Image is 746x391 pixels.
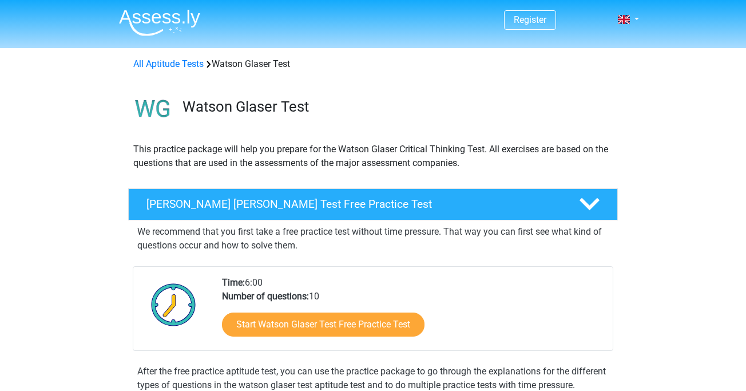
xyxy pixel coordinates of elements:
img: Assessly [119,9,200,36]
a: All Aptitude Tests [133,58,204,69]
a: Start Watson Glaser Test Free Practice Test [222,313,424,337]
p: This practice package will help you prepare for the Watson Glaser Critical Thinking Test. All exe... [133,143,613,170]
div: 6:00 10 [213,276,612,350]
div: Watson Glaser Test [129,57,617,71]
img: watson glaser test [129,85,177,133]
b: Number of questions: [222,291,309,302]
img: Clock [145,276,203,333]
h4: [PERSON_NAME] [PERSON_NAME] Test Free Practice Test [146,198,561,211]
a: Register [514,14,546,25]
b: Time: [222,277,245,288]
p: We recommend that you first take a free practice test without time pressure. That way you can fir... [137,225,609,252]
a: [PERSON_NAME] [PERSON_NAME] Test Free Practice Test [124,188,622,220]
h3: Watson Glaser Test [182,98,609,116]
